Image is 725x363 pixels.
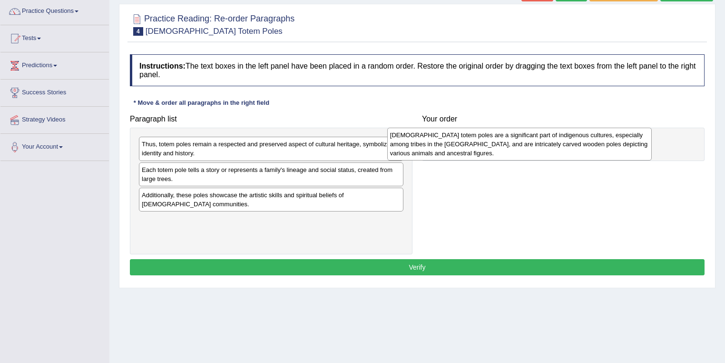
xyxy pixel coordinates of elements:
[0,52,109,76] a: Predictions
[146,27,283,36] small: [DEMOGRAPHIC_DATA] Totem Poles
[139,188,403,212] div: Additionally, these poles showcase the artistic skills and spiritual beliefs of [DEMOGRAPHIC_DATA...
[130,12,294,36] h2: Practice Reading: Re-order Paragraphs
[387,128,652,161] div: [DEMOGRAPHIC_DATA] totem poles are a significant part of indigenous cultures, especially among tr...
[0,107,109,131] a: Strategy Videos
[130,98,273,107] div: * Move & order all paragraphs in the right field
[0,134,109,158] a: Your Account
[139,62,186,70] b: Instructions:
[139,137,403,161] div: Thus, totem poles remain a respected and preserved aspect of cultural heritage, symbolizing ident...
[130,115,412,123] h4: Paragraph list
[130,259,705,275] button: Verify
[133,27,143,36] span: 4
[139,162,403,186] div: Each totem pole tells a story or represents a family's lineage and social status, created from la...
[422,115,705,123] h4: Your order
[0,80,109,103] a: Success Stories
[130,54,705,86] h4: The text boxes in the left panel have been placed in a random order. Restore the original order b...
[0,25,109,49] a: Tests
